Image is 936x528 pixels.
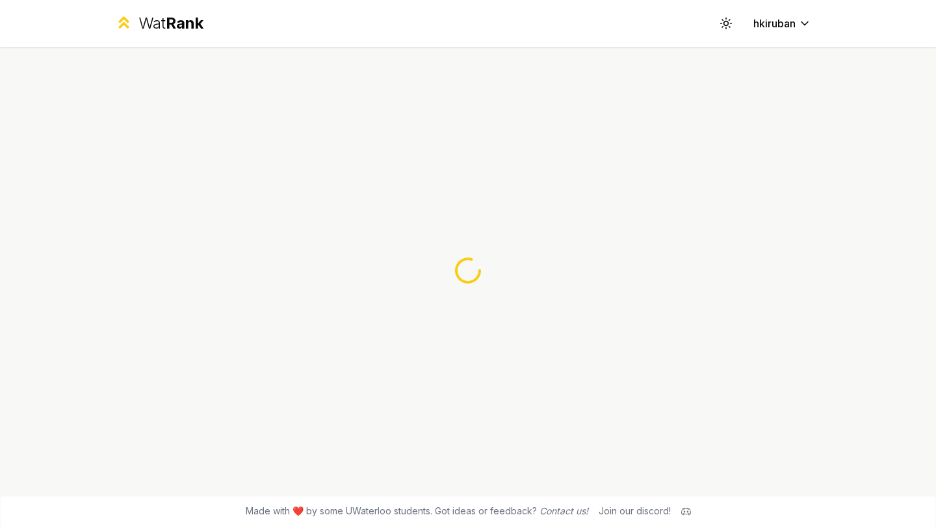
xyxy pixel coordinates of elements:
[114,13,203,34] a: WatRank
[539,505,588,516] a: Contact us!
[753,16,796,31] span: hkiruban
[246,505,588,518] span: Made with ❤️ by some UWaterloo students. Got ideas or feedback?
[138,13,203,34] div: Wat
[166,14,203,33] span: Rank
[743,12,822,35] button: hkiruban
[599,505,671,518] div: Join our discord!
